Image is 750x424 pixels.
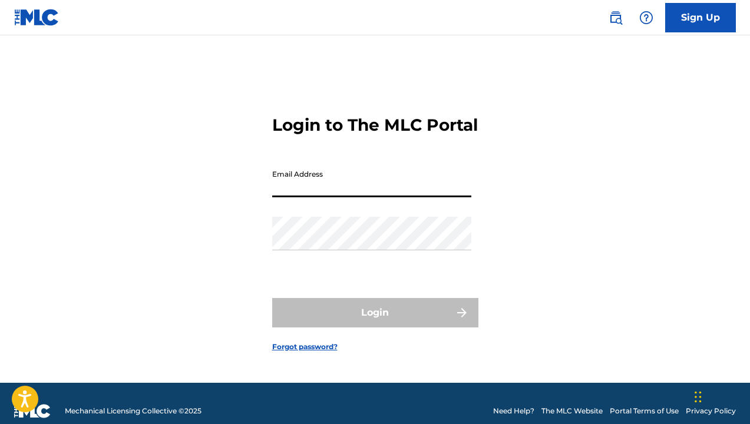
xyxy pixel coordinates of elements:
a: The MLC Website [541,406,603,416]
a: Forgot password? [272,342,338,352]
a: Need Help? [493,406,534,416]
a: Sign Up [665,3,736,32]
a: Public Search [604,6,627,29]
iframe: Chat Widget [691,367,750,424]
span: Mechanical Licensing Collective © 2025 [65,406,201,416]
h3: Login to The MLC Portal [272,115,478,135]
a: Privacy Policy [686,406,736,416]
img: help [639,11,653,25]
img: MLC Logo [14,9,60,26]
img: logo [14,404,51,418]
div: Drag [695,379,702,415]
a: Portal Terms of Use [610,406,679,416]
img: search [609,11,623,25]
div: Help [635,6,658,29]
